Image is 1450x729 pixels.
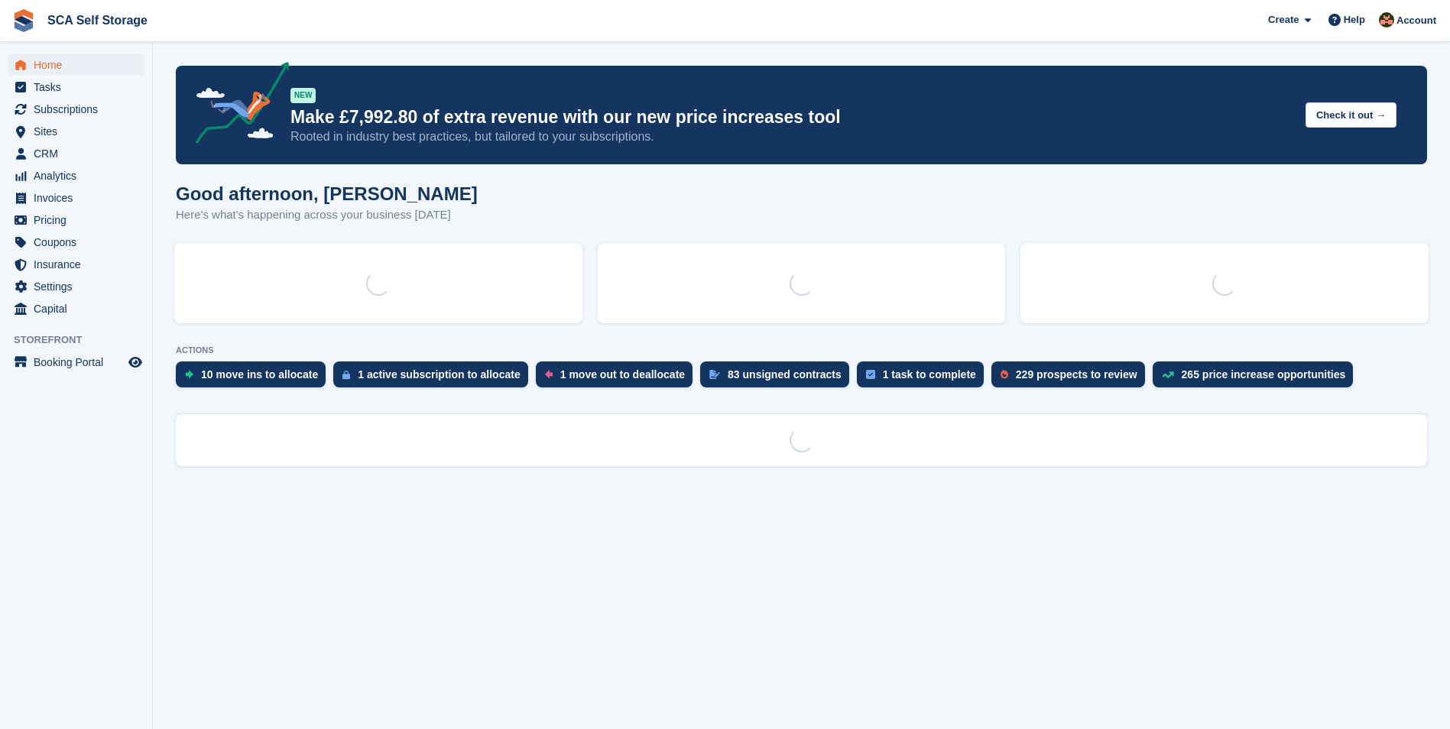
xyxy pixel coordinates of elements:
[1153,361,1361,395] a: 265 price increase opportunities
[185,370,193,379] img: move_ins_to_allocate_icon-fdf77a2bb77ea45bf5b3d319d69a93e2d87916cf1d5bf7949dd705db3b84f3ca.svg
[1379,12,1394,28] img: Sarah Race
[545,370,553,379] img: move_outs_to_deallocate_icon-f764333ba52eb49d3ac5e1228854f67142a1ed5810a6f6cc68b1a99e826820c5.svg
[8,232,144,253] a: menu
[34,187,125,209] span: Invoices
[8,99,144,120] a: menu
[883,368,976,381] div: 1 task to complete
[8,298,144,319] a: menu
[34,143,125,164] span: CRM
[290,128,1293,145] p: Rooted in industry best practices, but tailored to your subscriptions.
[34,298,125,319] span: Capital
[709,370,720,379] img: contract_signature_icon-13c848040528278c33f63329250d36e43548de30e8caae1d1a13099fd9432cc5.svg
[991,361,1153,395] a: 229 prospects to review
[176,345,1427,355] p: ACTIONS
[290,88,316,103] div: NEW
[560,368,685,381] div: 1 move out to deallocate
[1344,12,1365,28] span: Help
[8,254,144,275] a: menu
[1001,370,1008,379] img: prospect-51fa495bee0391a8d652442698ab0144808aea92771e9ea1ae160a38d050c398.svg
[342,370,350,380] img: active_subscription_to_allocate_icon-d502201f5373d7db506a760aba3b589e785aa758c864c3986d89f69b8ff3...
[176,183,478,204] h1: Good afternoon, [PERSON_NAME]
[34,276,125,297] span: Settings
[728,368,842,381] div: 83 unsigned contracts
[201,368,318,381] div: 10 move ins to allocate
[12,9,35,32] img: stora-icon-8386f47178a22dfd0bd8f6a31ec36ba5ce8667c1dd55bd0f319d3a0aa187defe.svg
[1396,13,1436,28] span: Account
[14,332,152,348] span: Storefront
[8,187,144,209] a: menu
[34,99,125,120] span: Subscriptions
[1162,371,1174,378] img: price_increase_opportunities-93ffe204e8149a01c8c9dc8f82e8f89637d9d84a8eef4429ea346261dce0b2c0.svg
[8,209,144,231] a: menu
[8,165,144,186] a: menu
[333,361,535,395] a: 1 active subscription to allocate
[8,276,144,297] a: menu
[34,209,125,231] span: Pricing
[1306,102,1396,128] button: Check it out →
[176,206,478,224] p: Here's what's happening across your business [DATE]
[358,368,520,381] div: 1 active subscription to allocate
[8,121,144,142] a: menu
[34,54,125,76] span: Home
[857,361,991,395] a: 1 task to complete
[536,361,700,395] a: 1 move out to deallocate
[34,352,125,373] span: Booking Portal
[34,165,125,186] span: Analytics
[34,232,125,253] span: Coupons
[8,352,144,373] a: menu
[700,361,857,395] a: 83 unsigned contracts
[8,76,144,98] a: menu
[34,254,125,275] span: Insurance
[176,361,333,395] a: 10 move ins to allocate
[34,76,125,98] span: Tasks
[41,8,154,33] a: SCA Self Storage
[1268,12,1299,28] span: Create
[290,106,1293,128] p: Make £7,992.80 of extra revenue with our new price increases tool
[1016,368,1137,381] div: 229 prospects to review
[183,62,290,149] img: price-adjustments-announcement-icon-8257ccfd72463d97f412b2fc003d46551f7dbcb40ab6d574587a9cd5c0d94...
[8,54,144,76] a: menu
[126,353,144,371] a: Preview store
[8,143,144,164] a: menu
[34,121,125,142] span: Sites
[866,370,875,379] img: task-75834270c22a3079a89374b754ae025e5fb1db73e45f91037f5363f120a921f8.svg
[1182,368,1346,381] div: 265 price increase opportunities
